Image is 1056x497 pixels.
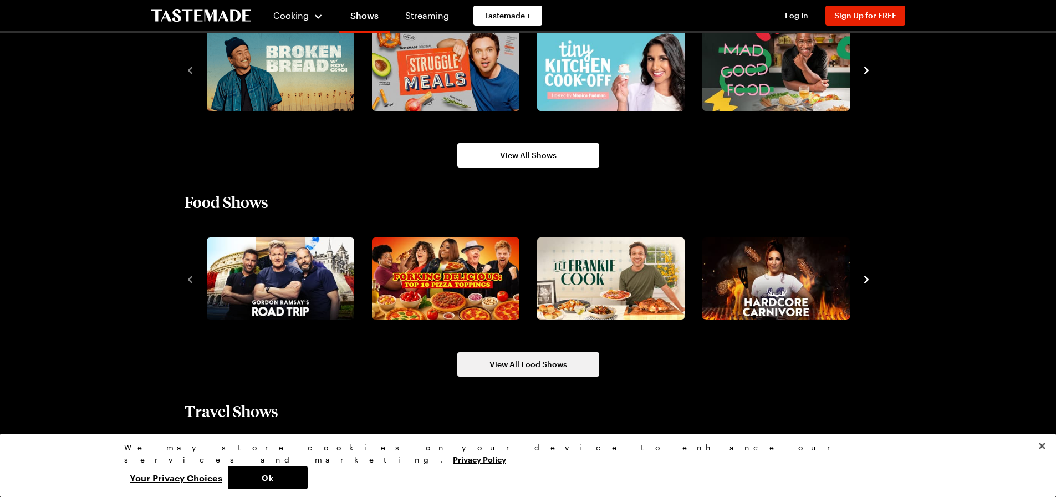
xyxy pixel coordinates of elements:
[861,63,872,76] button: navigate to next item
[500,150,557,161] span: View All Shows
[273,2,324,29] button: Cooking
[124,466,228,489] button: Your Privacy Choices
[124,442,922,489] div: Privacy
[457,143,599,168] a: View All Shows
[774,10,819,21] button: Log In
[489,359,567,370] span: View All Food Shows
[1030,434,1054,458] button: Close
[484,10,531,21] span: Tastemade +
[185,272,196,285] button: navigate to previous item
[535,237,682,321] a: Let Frankie Cook
[185,401,278,421] h2: Travel Shows
[372,237,519,321] img: Forking Delicious: Top 10 Pizza Toppings
[533,234,698,324] div: 3 / 10
[207,237,354,321] img: Gordon Ramsay's Road Trip
[535,28,682,111] a: Tiny Kitchen Cook-Off
[537,28,685,111] img: Tiny Kitchen Cook-Off
[825,6,905,26] button: Sign Up for FREE
[273,10,309,21] span: Cooking
[453,454,506,464] a: More information about your privacy, opens in a new tab
[861,272,872,285] button: navigate to next item
[785,11,808,20] span: Log In
[834,11,896,20] span: Sign Up for FREE
[151,9,251,22] a: To Tastemade Home Page
[205,28,352,111] a: Broken Bread
[698,24,863,114] div: 4 / 8
[202,24,368,114] div: 1 / 8
[202,234,368,324] div: 1 / 10
[370,237,517,321] a: Forking Delicious: Top 10 Pizza Toppings
[207,28,354,111] img: Broken Bread
[700,237,848,321] a: Hardcore Carnivore
[702,28,850,111] img: Mad Good Food
[533,24,698,114] div: 3 / 8
[368,24,533,114] div: 2 / 8
[205,237,352,321] a: Gordon Ramsay's Road Trip
[702,237,850,321] img: Hardcore Carnivore
[698,234,863,324] div: 4 / 10
[372,28,519,111] img: Struggle Meals
[700,28,848,111] a: Mad Good Food
[457,352,599,377] a: View All Food Shows
[185,63,196,76] button: navigate to previous item
[228,466,308,489] button: Ok
[185,192,268,212] h2: Food Shows
[339,2,390,33] a: Shows
[368,234,533,324] div: 2 / 10
[473,6,542,26] a: Tastemade +
[370,28,517,111] a: Struggle Meals
[124,442,922,466] div: We may store cookies on your device to enhance our services and marketing.
[537,237,685,321] img: Let Frankie Cook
